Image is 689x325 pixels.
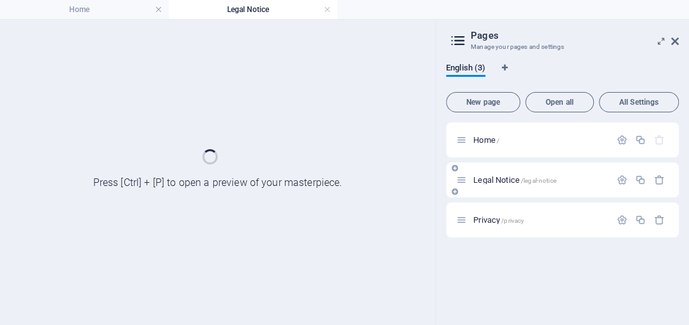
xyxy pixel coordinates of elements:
[635,215,646,225] div: Duplicate
[605,98,673,106] span: All Settings
[469,216,610,224] div: Privacy/privacy
[531,98,588,106] span: Open all
[635,135,646,145] div: Duplicate
[446,92,520,112] button: New page
[497,137,499,144] span: /
[635,175,646,185] div: Duplicate
[471,30,679,41] h2: Pages
[525,92,594,112] button: Open all
[501,217,524,224] span: /privacy
[473,215,524,225] span: Click to open page
[654,175,665,185] div: Remove
[617,175,627,185] div: Settings
[452,98,515,106] span: New page
[169,3,338,17] h4: Legal Notice
[469,176,610,184] div: Legal Notice/legal-notice
[654,135,665,145] div: The startpage cannot be deleted
[446,63,679,87] div: Language Tabs
[471,41,653,53] h3: Manage your pages and settings
[473,135,499,145] span: Click to open page
[521,177,556,184] span: /legal-notice
[654,215,665,225] div: Remove
[469,136,610,144] div: Home/
[473,175,556,185] span: Click to open page
[599,92,679,112] button: All Settings
[617,135,627,145] div: Settings
[617,215,627,225] div: Settings
[446,60,485,78] span: English (3)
